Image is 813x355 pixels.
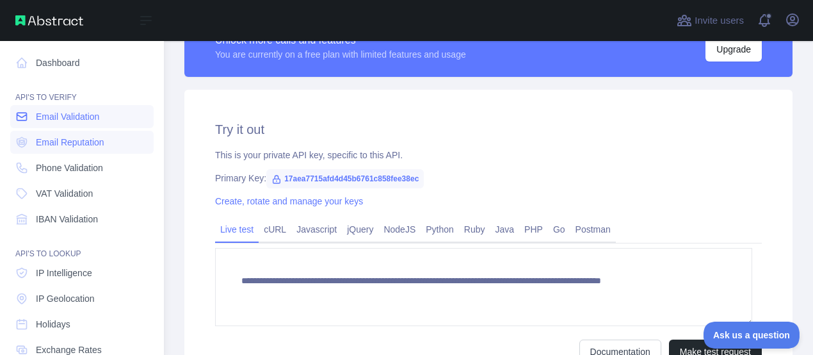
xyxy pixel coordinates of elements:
[490,219,520,240] a: Java
[36,318,70,331] span: Holidays
[10,208,154,231] a: IBAN Validation
[10,261,154,285] a: IP Intelligence
[266,169,424,188] span: 17aea7715afd4d45b6761c858fee38ec
[215,196,363,206] a: Create, rotate and manage your keys
[215,219,259,240] a: Live test
[36,267,92,279] span: IP Intelligence
[10,182,154,205] a: VAT Validation
[421,219,459,240] a: Python
[215,172,762,185] div: Primary Key:
[36,110,99,123] span: Email Validation
[10,131,154,154] a: Email Reputation
[10,51,154,74] a: Dashboard
[10,77,154,103] div: API'S TO VERIFY
[705,37,762,62] button: Upgrade
[36,136,104,149] span: Email Reputation
[378,219,421,240] a: NodeJS
[342,219,378,240] a: jQuery
[10,105,154,128] a: Email Validation
[10,156,154,179] a: Phone Validation
[674,10,746,31] button: Invite users
[36,161,103,174] span: Phone Validation
[259,219,291,240] a: cURL
[459,219,490,240] a: Ruby
[215,149,762,161] div: This is your private API key, specific to this API.
[36,187,93,200] span: VAT Validation
[10,233,154,259] div: API'S TO LOOKUP
[10,287,154,310] a: IP Geolocation
[36,292,95,305] span: IP Geolocation
[704,322,800,349] iframe: Toggle Customer Support
[695,13,744,28] span: Invite users
[10,313,154,336] a: Holidays
[215,48,466,61] div: You are currently on a free plan with limited features and usage
[215,120,762,138] h2: Try it out
[548,219,570,240] a: Go
[570,219,616,240] a: Postman
[519,219,548,240] a: PHP
[291,219,342,240] a: Javascript
[36,213,98,226] span: IBAN Validation
[15,15,83,26] img: Abstract API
